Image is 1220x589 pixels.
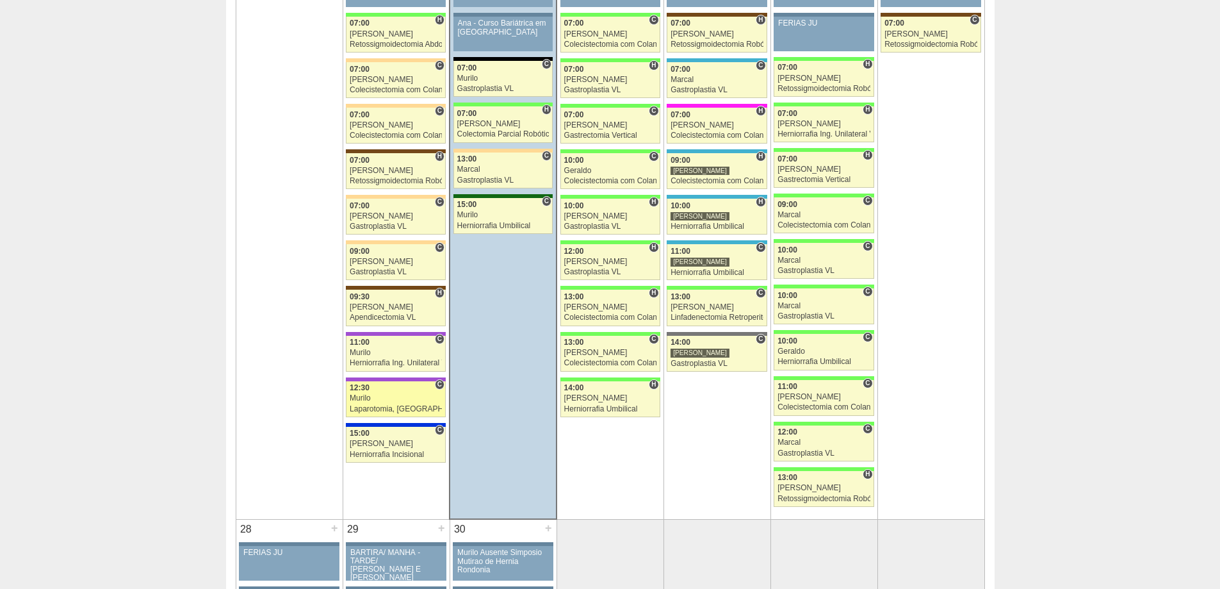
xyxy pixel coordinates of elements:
[350,247,370,256] span: 09:00
[350,258,442,266] div: [PERSON_NAME]
[756,15,765,25] span: Hospital
[777,302,870,310] div: Marcal
[671,65,690,74] span: 07:00
[346,58,446,62] div: Key: Bartira
[777,176,870,184] div: Gastrectomia Vertical
[346,244,446,280] a: C 09:00 [PERSON_NAME] Gastroplastia VL
[777,495,870,503] div: Retossigmoidectomia Robótica
[777,312,870,320] div: Gastroplastia VL
[649,106,658,116] span: Consultório
[777,438,870,447] div: Marcal
[671,257,729,267] div: [PERSON_NAME]
[350,313,442,322] div: Apendicectomia VL
[564,258,656,266] div: [PERSON_NAME]
[453,153,553,188] a: C 13:00 Marcal Gastroplastia VL
[343,520,363,539] div: 29
[863,378,872,388] span: Consultório
[329,520,340,536] div: +
[350,222,442,231] div: Gastroplastia VL
[671,201,690,210] span: 10:00
[243,549,335,557] div: FERIAS JU
[777,484,870,492] div: [PERSON_NAME]
[777,336,797,345] span: 10:00
[350,451,442,459] div: Herniorrafia Incisional
[777,267,870,275] div: Gastroplastia VL
[649,197,658,207] span: Hospital
[774,106,874,142] a: H 07:00 [PERSON_NAME] Herniorrafia Ing. Unilateral VL
[543,520,554,536] div: +
[564,292,584,301] span: 13:00
[564,121,656,129] div: [PERSON_NAME]
[671,156,690,165] span: 09:00
[649,379,658,390] span: Hospital
[350,40,442,49] div: Retossigmoidectomia Abdominal VL
[457,109,477,118] span: 07:00
[453,542,553,546] div: Key: Aviso
[564,405,656,413] div: Herniorrafia Umbilical
[863,332,872,342] span: Consultório
[564,201,584,210] span: 10:00
[560,58,660,62] div: Key: Brasil
[649,334,658,344] span: Consultório
[564,222,656,231] div: Gastroplastia VL
[350,156,370,165] span: 07:00
[560,377,660,381] div: Key: Brasil
[564,40,656,49] div: Colecistectomia com Colangiografia VL
[671,303,763,311] div: [PERSON_NAME]
[777,427,797,436] span: 12:00
[435,60,444,71] span: Consultório
[457,120,549,128] div: [PERSON_NAME]
[667,153,767,189] a: H 09:00 [PERSON_NAME] Colecistectomia com Colangiografia VL
[560,62,660,98] a: H 07:00 [PERSON_NAME] Gastroplastia VL
[453,103,553,106] div: Key: Brasil
[346,381,446,417] a: C 12:30 Murilo Laparotomia, [GEOGRAPHIC_DATA], Drenagem, Bridas VL
[457,165,549,174] div: Marcal
[671,121,763,129] div: [PERSON_NAME]
[777,74,870,83] div: [PERSON_NAME]
[435,334,444,344] span: Consultório
[350,30,442,38] div: [PERSON_NAME]
[560,13,660,17] div: Key: Brasil
[435,15,444,25] span: Hospital
[450,520,470,539] div: 30
[542,104,551,115] span: Hospital
[774,57,874,61] div: Key: Brasil
[649,242,658,253] span: Hospital
[774,330,874,334] div: Key: Brasil
[350,394,442,402] div: Murilo
[350,76,442,84] div: [PERSON_NAME]
[564,313,656,322] div: Colecistectomia com Colangiografia VL
[756,288,765,298] span: Consultório
[564,349,656,357] div: [PERSON_NAME]
[667,244,767,280] a: C 11:00 [PERSON_NAME] Herniorrafia Umbilical
[346,336,446,372] a: C 11:00 Murilo Herniorrafia Ing. Unilateral VL
[777,130,870,138] div: Herniorrafia Ing. Unilateral VL
[671,313,763,322] div: Linfadenectomia Retroperitoneal
[457,74,549,83] div: Murilo
[667,108,767,144] a: H 07:00 [PERSON_NAME] Colecistectomia com Colangiografia VL
[435,242,444,253] span: Consultório
[667,13,767,17] div: Key: Santa Joana
[453,57,553,61] div: Key: Blanc
[560,104,660,108] div: Key: Brasil
[774,471,874,507] a: H 13:00 [PERSON_NAME] Retossigmoidectomia Robótica
[350,440,442,448] div: [PERSON_NAME]
[564,268,656,276] div: Gastroplastia VL
[756,334,765,344] span: Consultório
[777,256,870,265] div: Marcal
[671,110,690,119] span: 07:00
[863,195,872,206] span: Consultório
[863,424,872,434] span: Consultório
[560,290,660,326] a: H 13:00 [PERSON_NAME] Colecistectomia com Colangiografia VL
[564,383,584,392] span: 14:00
[457,549,549,574] div: Murilo Ausente Simposio Mutirao de Hernia Rondonia
[667,199,767,235] a: H 10:00 [PERSON_NAME] Herniorrafia Umbilical
[777,403,870,411] div: Colecistectomia com Colangiografia VL
[774,285,874,288] div: Key: Brasil
[777,211,870,219] div: Marcal
[564,156,584,165] span: 10:00
[863,104,872,115] span: Hospital
[560,286,660,290] div: Key: Brasil
[435,106,444,116] span: Consultório
[667,104,767,108] div: Key: Pro Matre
